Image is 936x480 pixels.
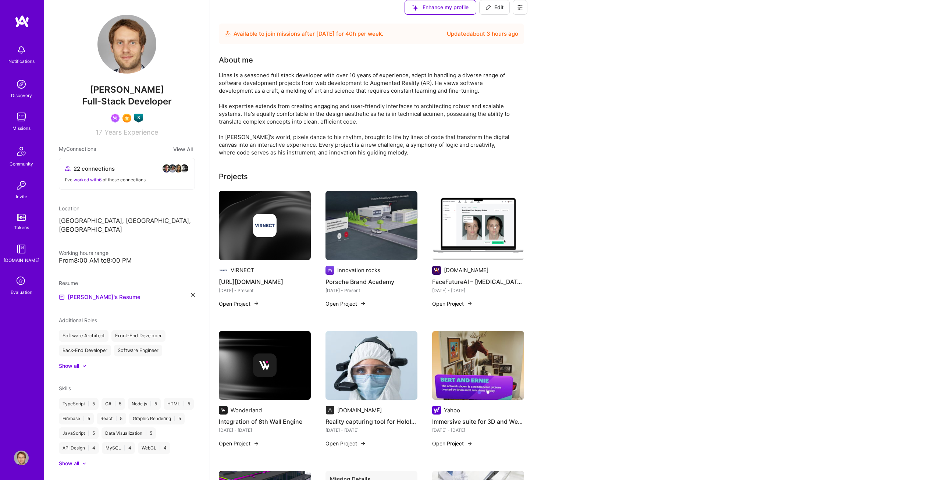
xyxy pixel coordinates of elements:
[325,277,417,287] h4: Porsche Brand Academy
[219,440,259,447] button: Open Project
[114,401,116,407] span: |
[59,398,99,410] div: TypeScript 5
[219,417,311,426] h4: Integration of 8th Wall Engine
[191,293,195,297] i: icon Close
[325,440,366,447] button: Open Project
[129,413,185,424] div: Graphic Rendering 5
[128,398,161,410] div: Node.js 5
[114,345,162,356] div: Software Engineer
[253,301,259,306] img: arrow-right
[88,430,89,436] span: |
[59,84,195,95] span: [PERSON_NAME]
[325,406,334,415] img: Company logo
[59,294,65,300] img: Resume
[104,128,158,136] span: Years Experience
[59,293,140,302] a: [PERSON_NAME]'s Resume
[59,317,97,323] span: Additional Roles
[13,124,31,132] div: Missions
[97,15,156,74] img: User Avatar
[59,217,195,234] p: [GEOGRAPHIC_DATA], [GEOGRAPHIC_DATA], [GEOGRAPHIC_DATA]
[59,345,111,356] div: Back-End Developer
[59,442,99,454] div: API Design 4
[88,445,89,451] span: |
[360,301,366,306] img: arrow-right
[14,274,28,288] i: icon SelectionTeam
[485,4,503,11] span: Edit
[11,92,32,99] div: Discovery
[325,417,417,426] h4: Reality capturing tool for Hololens 2
[111,330,166,342] div: Front-End Developer
[231,266,255,274] div: VIRNECT
[59,205,195,212] div: Location
[325,287,417,294] div: [DATE] - Present
[219,287,311,294] div: [DATE] - Present
[219,406,228,415] img: Company logo
[82,96,172,107] span: Full-Stack Developer
[59,250,108,256] span: Working hours range
[219,71,513,156] div: Linas is a seasoned full stack developer with over 10 years of experience, adept in handling a di...
[97,413,126,424] div: React 5
[234,29,383,38] div: Available to join missions after [DATE] for h per week .
[219,266,228,275] img: Company logo
[65,166,71,171] i: icon Collaborator
[111,114,120,122] img: Been on Mission
[183,401,185,407] span: |
[164,398,194,410] div: HTML 5
[432,300,473,307] button: Open Project
[325,191,417,260] img: Porsche Brand Academy
[14,242,29,256] img: guide book
[168,164,177,173] img: avatar
[14,451,29,465] img: User Avatar
[14,224,29,231] div: Tokens
[180,164,189,173] img: avatar
[174,416,175,422] span: |
[231,406,262,414] div: Wonderland
[325,426,417,434] div: [DATE] - [DATE]
[432,440,473,447] button: Open Project
[124,445,125,451] span: |
[11,288,32,296] div: Evaluation
[122,114,131,122] img: SelectionTeam
[15,15,29,28] img: logo
[444,406,460,414] div: Yahoo
[59,257,195,264] div: From 8:00 AM to 8:00 PM
[59,427,99,439] div: JavaScript 5
[59,158,195,190] button: 22 connectionsavataravataravataravatarI've worked with6 of these connections
[219,191,311,260] img: cover
[59,280,78,286] span: Resume
[102,398,125,410] div: C# 5
[17,214,26,221] img: tokens
[13,142,30,160] img: Community
[219,300,259,307] button: Open Project
[337,266,380,274] div: Innovation rocks
[467,441,473,447] img: arrow-right
[74,177,102,182] span: worked with 6
[74,165,115,173] span: 22 connections
[150,401,152,407] span: |
[14,43,29,57] img: bell
[59,385,71,391] span: Skills
[432,191,524,260] img: FaceFutureAI – Reconstructive Surgery App
[83,416,85,422] span: |
[8,57,35,65] div: Notifications
[219,331,311,400] img: cover
[444,266,488,274] div: [DOMAIN_NAME]
[10,160,33,168] div: Community
[432,406,441,415] img: Company logo
[219,277,311,287] h4: [URL][DOMAIN_NAME]
[145,430,147,436] span: |
[16,193,27,200] div: Invite
[432,331,524,400] img: Immersive suite for 3D and WebAR experiences.
[162,164,171,173] img: avatar
[337,406,382,414] div: [DOMAIN_NAME]
[412,5,418,11] i: icon SuggestedTeams
[12,451,31,465] a: User Avatar
[59,330,108,342] div: Software Architect
[59,362,79,370] div: Show all
[14,77,29,92] img: discovery
[432,426,524,434] div: [DATE] - [DATE]
[59,145,96,153] span: My Connections
[432,287,524,294] div: [DATE] - [DATE]
[4,256,39,264] div: [DOMAIN_NAME]
[138,442,170,454] div: WebGL 4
